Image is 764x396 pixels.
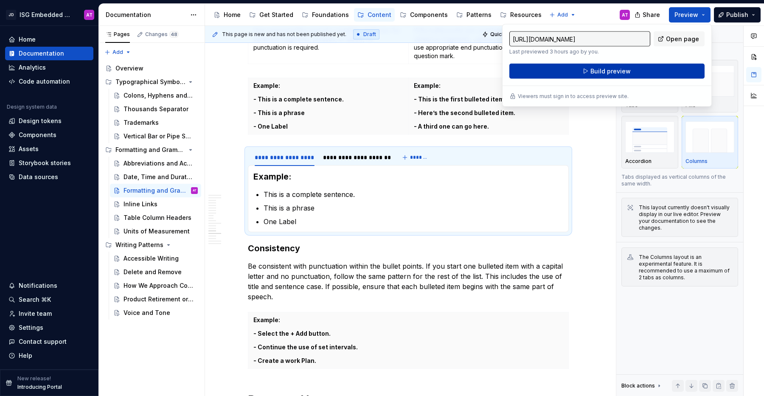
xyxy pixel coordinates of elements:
[414,95,564,104] p: - This is the first bulleted item.
[654,31,705,47] a: Open page
[210,8,244,22] a: Home
[110,225,201,238] a: Units of Measurement
[5,114,93,128] a: Design tokens
[682,116,739,169] button: placeholderColumns
[110,252,201,265] a: Accessible Writing
[2,6,97,24] button: JDISG Embedded Design SystemAT
[19,77,70,86] div: Code automation
[19,323,43,332] div: Settings
[253,82,280,89] strong: Example:
[5,293,93,306] button: Search ⌘K
[5,349,93,362] button: Help
[19,159,71,167] div: Storybook stories
[145,31,179,38] div: Changes
[19,295,51,304] div: Search ⌘K
[7,104,57,110] div: Design system data
[643,11,660,19] span: Share
[102,46,134,58] button: Add
[414,26,564,60] p: If the bullet points are complete sentences or sentence fragments, capitalize the first word and ...
[246,8,297,22] a: Get Started
[110,265,201,279] a: Delete and Remove
[253,343,563,351] p: - Continue the use of set intervals.
[17,375,51,382] p: New release!
[259,11,293,19] div: Get Started
[124,186,189,195] div: Formatting and Grammar
[363,31,376,38] span: Draft
[253,329,563,338] p: - Select the + Add button.
[17,384,62,390] p: Introducing Portal
[106,11,186,19] div: Documentation
[19,49,64,58] div: Documentation
[410,11,448,19] div: Components
[19,173,58,181] div: Data sources
[20,11,74,19] div: ISG Embedded Design System
[5,307,93,320] a: Invite team
[557,11,568,18] span: Add
[639,204,733,231] div: This layout currently doesn't visually display in our live editor. Preview your documentation to ...
[518,93,629,100] p: Viewers must sign in to access preview site.
[414,82,441,89] strong: Example:
[621,382,655,389] div: Block actions
[590,67,631,76] span: Build preview
[264,216,563,227] p: One Label
[621,380,663,392] div: Block actions
[193,186,197,195] div: AT
[115,78,185,86] div: Typographical Symbols and Punctuation
[509,64,705,79] button: Build preview
[312,11,349,19] div: Foundations
[115,241,163,249] div: Writing Patterns
[110,157,201,170] a: Abbreviations and Acronyms
[253,316,280,323] strong: Example:
[5,33,93,46] a: Home
[5,156,93,170] a: Storybook stories
[19,145,39,153] div: Assets
[110,129,201,143] a: Vertical Bar or Pipe Symbol |
[497,8,545,22] a: Resources
[19,131,56,139] div: Components
[414,109,564,117] p: - Here’s the second bulleted item.
[124,118,159,127] div: Trademarks
[264,189,563,199] p: This is a complete sentence.
[414,122,564,131] p: - A third one can go here.
[5,170,93,184] a: Data sources
[124,200,157,208] div: Inline Links
[110,279,201,292] a: How We Approach Content
[253,95,403,104] p: - This is a complete sentence.
[547,9,579,21] button: Add
[253,357,563,365] p: - Create a work Plan.
[666,35,699,43] span: Open page
[298,8,352,22] a: Foundations
[102,143,201,157] div: Formatting and Grammar
[110,197,201,211] a: Inline Links
[86,11,93,18] div: AT
[105,31,130,38] div: Pages
[5,75,93,88] a: Code automation
[6,10,16,20] div: JD
[5,321,93,334] a: Settings
[253,122,403,131] p: - One Label
[110,184,201,197] a: Formatting and GrammarAT
[102,238,201,252] div: Writing Patterns
[685,158,708,165] p: Columns
[19,337,67,346] div: Contact support
[714,7,761,22] button: Publish
[110,116,201,129] a: Trademarks
[248,242,569,254] h3: Consistency
[19,351,32,360] div: Help
[625,158,652,165] p: Accordion
[110,292,201,306] a: Product Retirement or Transition
[124,268,182,276] div: Delete and Remove
[124,173,194,181] div: Date, Time and Duration
[621,174,738,187] p: Tabs displayed as vertical columns of the same width.
[124,254,179,263] div: Accessible Writing
[625,121,674,152] img: placeholder
[124,295,194,303] div: Product Retirement or Transition
[124,91,194,100] div: Colons, Hyphens and Dashes
[102,75,201,89] div: Typographical Symbols and Punctuation
[110,170,201,184] a: Date, Time and Duration
[124,309,170,317] div: Voice and Tone
[5,128,93,142] a: Components
[368,11,391,19] div: Content
[630,7,666,22] button: Share
[124,105,188,113] div: Thousands Separator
